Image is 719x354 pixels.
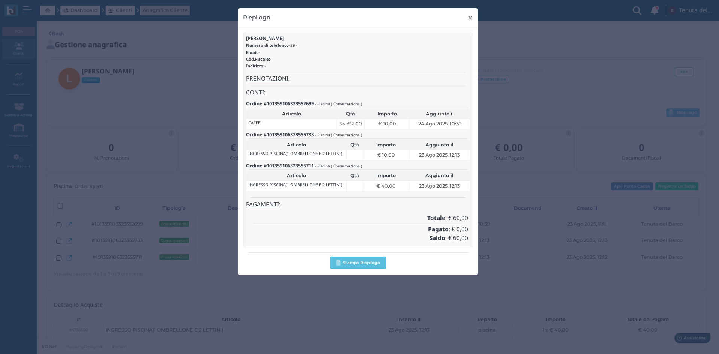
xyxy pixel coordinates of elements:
span: 24 Ago 2025, 10:39 [418,120,462,127]
th: Qtà [346,140,363,149]
h6: - [246,64,471,68]
span: 5 x € 2,00 [339,120,362,127]
b: Numero di telefono: [246,42,288,48]
span: 23 Ago 2025, 12:13 [419,182,460,190]
b: Pagato [428,225,449,233]
span: Assistenza [22,6,49,12]
h4: : € 60,00 [248,235,468,242]
span: × [468,13,473,23]
b: Saldo [430,234,445,242]
th: Aggiunto il [409,171,470,181]
small: - Piscina [315,132,330,137]
button: Stampa Riepilogo [330,257,386,269]
h4: : € 60,00 [248,215,468,221]
small: - Piscina [315,163,330,169]
small: ( Consumazione ) [331,163,362,169]
b: Email: [246,49,258,55]
b: Indirizzo: [246,63,264,69]
u: PRENOTAZIONI: [246,75,290,82]
th: Articolo [246,140,346,149]
b: Ordine #101359106323555733 [246,131,314,138]
th: Articolo [246,109,337,119]
h6: INGRESSO PISCINA(1 OMBRELLONE E 2 LETTINI) [248,182,342,187]
u: CONTI: [246,88,266,96]
b: Ordine #101359106323552699 [246,100,314,107]
th: Importo [363,140,409,149]
th: Qtà [346,171,363,181]
span: € 10,00 [378,120,396,127]
th: Aggiunto il [409,140,470,149]
th: Importo [363,171,409,181]
h4: : € 0,00 [248,226,468,233]
small: ( Consumazione ) [331,132,362,137]
th: Qtà [337,109,364,119]
b: [PERSON_NAME] [246,35,284,42]
th: Aggiunto il [410,109,470,119]
h6: CAFFE' [248,121,261,125]
span: € 40,00 [376,182,396,190]
b: Totale [427,214,445,222]
h6: INGRESSO PISCINA(1 OMBRELLONE E 2 LETTINI) [248,151,342,156]
span: € 10,00 [377,151,395,158]
b: Ordine #101359106323555711 [246,162,314,169]
span: 23 Ago 2025, 12:13 [419,151,460,158]
u: PAGAMENTI: [246,200,280,208]
h4: Riepilogo [243,13,270,22]
h6: - [246,50,471,55]
small: ( Consumazione ) [331,101,362,106]
h6: +39 - [246,43,471,48]
h6: - [246,57,471,61]
th: Articolo [246,171,346,181]
small: - Piscina [315,101,330,106]
th: Importo [364,109,410,119]
b: Cod.Fiscale: [246,56,270,62]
